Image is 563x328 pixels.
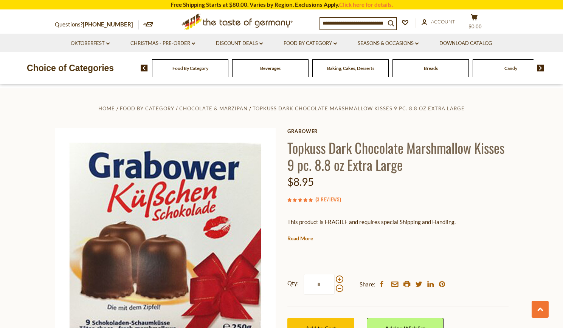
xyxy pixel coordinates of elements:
[327,65,374,71] a: Baking, Cakes, Desserts
[55,20,139,29] p: Questions?
[287,128,509,134] a: Grabower
[424,65,438,71] a: Breads
[287,175,314,188] span: $8.95
[422,18,455,26] a: Account
[253,105,465,111] a: Topkuss Dark Chocolate Marshmallow Kisses 9 pc. 8.8 oz Extra Large
[468,23,482,29] span: $0.00
[172,65,208,71] a: Food By Category
[360,280,375,289] span: Share:
[130,39,195,48] a: Christmas - PRE-ORDER
[463,14,486,32] button: $0.00
[98,105,115,111] a: Home
[358,39,419,48] a: Seasons & Occasions
[295,232,509,242] li: We will ship this product in heat-protective, cushioned packaging and ice during warm weather mon...
[431,19,455,25] span: Account
[83,21,133,28] a: [PHONE_NUMBER]
[284,39,337,48] a: Food By Category
[216,39,263,48] a: Discount Deals
[179,105,248,111] a: Chocolate & Marzipan
[287,235,313,242] a: Read More
[304,274,335,295] input: Qty:
[537,65,544,71] img: next arrow
[339,1,393,8] a: Click here for details.
[315,195,341,203] span: ( )
[120,105,174,111] a: Food By Category
[317,195,340,204] a: 3 Reviews
[287,217,509,227] p: This product is FRAGILE and requires special Shipping and Handling.
[141,65,148,71] img: previous arrow
[260,65,281,71] a: Beverages
[439,39,492,48] a: Download Catalog
[287,278,299,288] strong: Qty:
[71,39,110,48] a: Oktoberfest
[287,139,509,173] h1: Topkuss Dark Chocolate Marshmallow Kisses 9 pc. 8.8 oz Extra Large
[504,65,517,71] a: Candy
